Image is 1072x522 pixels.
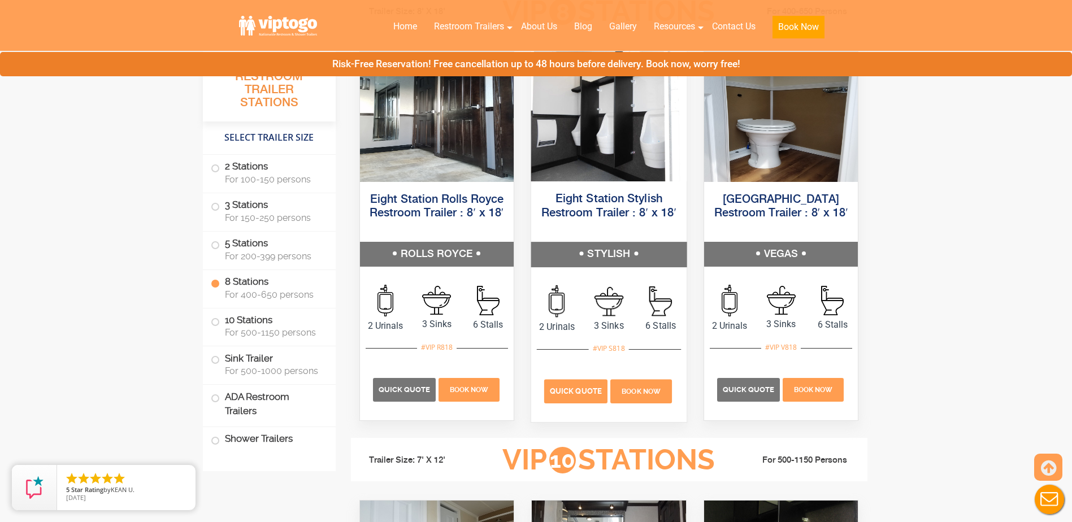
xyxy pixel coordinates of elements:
[211,385,328,423] label: ADA Restroom Trailers
[359,443,485,477] li: Trailer Size: 7' X 12'
[485,445,732,476] h3: VIP Stations
[733,454,860,467] li: For 500-1150 Persons
[722,285,737,316] img: an icon of urinal
[225,174,322,185] span: For 100-150 persons
[101,472,114,485] li: 
[211,427,328,451] label: Shower Trailers
[211,346,328,381] label: Sink Trailer
[807,318,858,332] span: 6 Stalls
[723,385,774,394] span: Quick Quote
[462,318,514,332] span: 6 Stalls
[717,384,782,394] a: Quick Quote
[370,194,504,219] a: Eight Station Rolls Royce Restroom Trailer : 8′ x 18′
[112,472,126,485] li: 
[531,50,687,181] img: An image of 8 station shower outside view
[360,319,411,333] span: 2 Urinals
[211,308,328,343] label: 10 Stations
[211,232,328,267] label: 5 Stations
[225,327,322,338] span: For 500-1150 persons
[66,486,186,494] span: by
[1027,477,1072,522] button: Live Chat
[211,270,328,305] label: 8 Stations
[714,194,848,219] a: [GEOGRAPHIC_DATA] Restroom Trailer : 8′ x 18′
[589,341,629,355] div: #VIP S818
[225,366,322,376] span: For 500-1000 persons
[704,14,764,39] a: Contact Us
[225,212,322,223] span: For 150-250 persons
[225,251,322,262] span: For 200-399 persons
[704,52,858,182] img: An image of 8 station shower outside view
[111,485,134,494] span: KEAN U.
[71,485,103,494] span: Star Rating
[756,317,807,331] span: 3 Sinks
[594,286,624,316] img: an icon of sink
[772,16,824,38] button: Book Now
[601,14,645,39] a: Gallery
[211,155,328,190] label: 2 Stations
[635,319,687,332] span: 6 Stalls
[761,340,801,355] div: #VIP V818
[65,472,79,485] li: 
[531,320,583,333] span: 2 Urinals
[549,285,565,317] img: an icon of urinal
[89,472,102,485] li: 
[66,493,86,502] span: [DATE]
[550,386,602,395] span: Quick Quote
[437,384,501,394] a: Book Now
[767,286,796,315] img: an icon of sink
[426,14,513,39] a: Restroom Trailers
[583,319,635,332] span: 3 Sinks
[385,14,426,39] a: Home
[566,14,601,39] a: Blog
[417,340,457,355] div: #VIP R818
[477,286,500,315] img: an icon of stall
[23,476,46,499] img: Review Rating
[203,127,336,149] h4: Select Trailer Size
[450,386,488,394] span: Book Now
[379,385,430,394] span: Quick Quote
[411,317,462,331] span: 3 Sinks
[544,385,609,395] a: Quick Quote
[203,54,336,121] h3: All Portable Restroom Trailer Stations
[781,384,845,394] a: Book Now
[821,286,844,315] img: an icon of stall
[794,386,832,394] span: Book Now
[211,193,328,228] label: 3 Stations
[225,289,322,300] span: For 400-650 persons
[77,472,90,485] li: 
[66,485,70,494] span: 5
[360,52,514,182] img: An image of 8 station shower outside view
[764,14,833,45] a: Book Now
[513,14,566,39] a: About Us
[422,286,451,315] img: an icon of sink
[531,242,687,267] h5: STYLISH
[377,285,393,316] img: an icon of urinal
[645,14,704,39] a: Resources
[373,384,437,394] a: Quick Quote
[622,387,661,395] span: Book Now
[649,286,672,316] img: an icon of stall
[541,193,676,219] a: Eight Station Stylish Restroom Trailer : 8′ x 18′
[609,385,674,395] a: Book Now
[704,319,756,333] span: 2 Urinals
[360,242,514,267] h5: ROLLS ROYCE
[704,242,858,267] h5: VEGAS
[549,447,576,473] span: 10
